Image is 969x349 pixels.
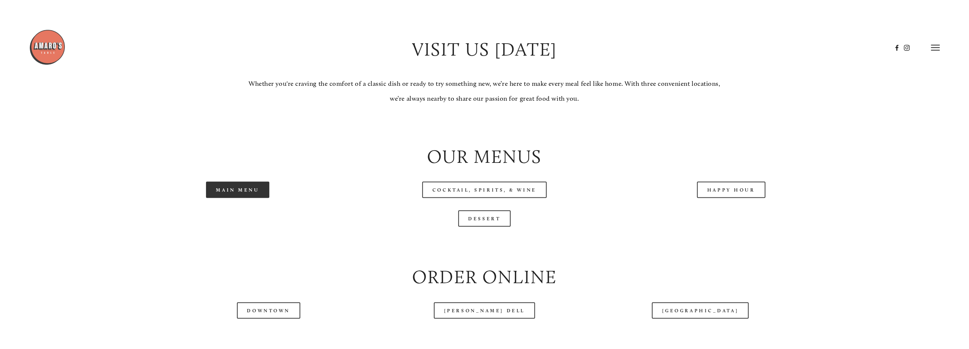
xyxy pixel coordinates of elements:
[652,302,749,319] a: [GEOGRAPHIC_DATA]
[237,302,300,319] a: Downtown
[120,264,849,290] h2: Order Online
[29,29,66,65] img: Amaro's Table
[422,182,547,198] a: Cocktail, Spirits, & Wine
[120,144,849,169] h2: Our Menus
[434,302,535,319] a: [PERSON_NAME] Dell
[697,182,766,198] a: Happy Hour
[458,210,511,227] a: Dessert
[206,182,270,198] a: Main Menu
